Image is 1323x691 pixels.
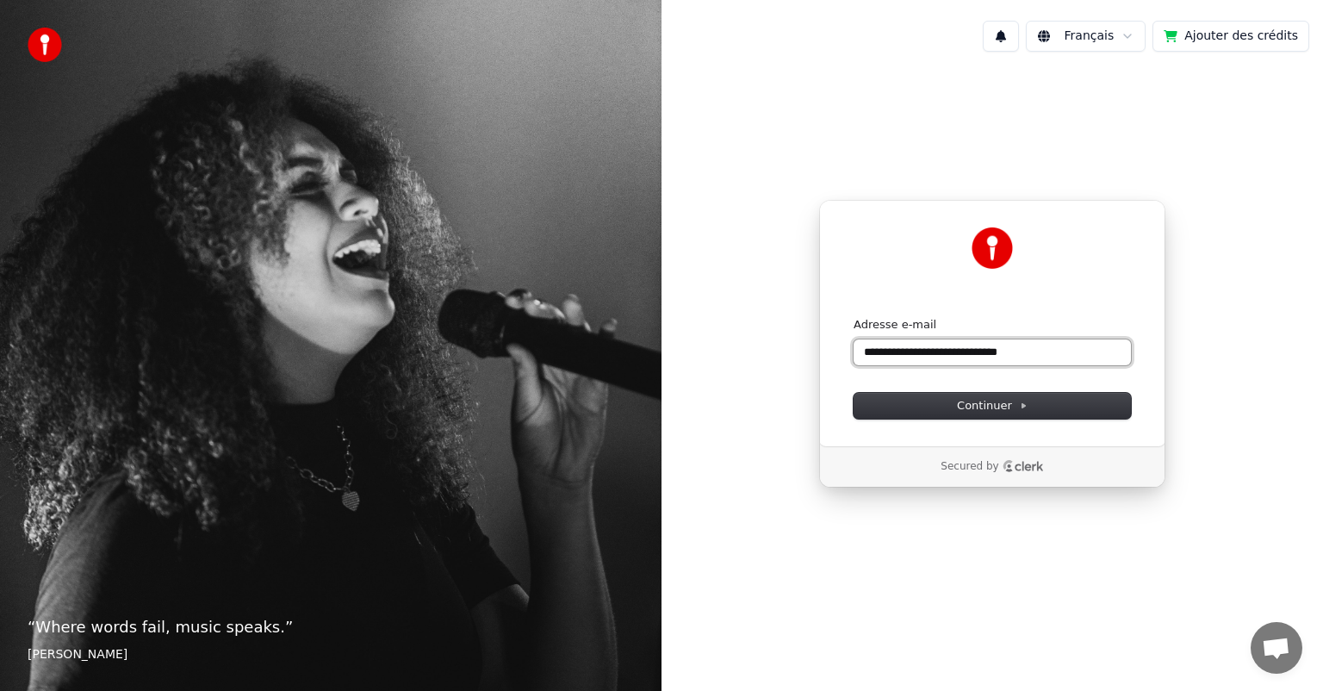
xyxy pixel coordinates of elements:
p: “ Where words fail, music speaks. ” [28,615,634,639]
img: Youka [972,227,1013,269]
img: youka [28,28,62,62]
footer: [PERSON_NAME] [28,646,634,663]
button: Continuer [854,393,1131,419]
span: Continuer [957,398,1028,414]
button: Ajouter des crédits [1152,21,1309,52]
label: Adresse e-mail [854,317,936,333]
p: Secured by [941,460,998,474]
a: Clerk logo [1003,460,1044,472]
div: Ouvrir le chat [1251,622,1302,674]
